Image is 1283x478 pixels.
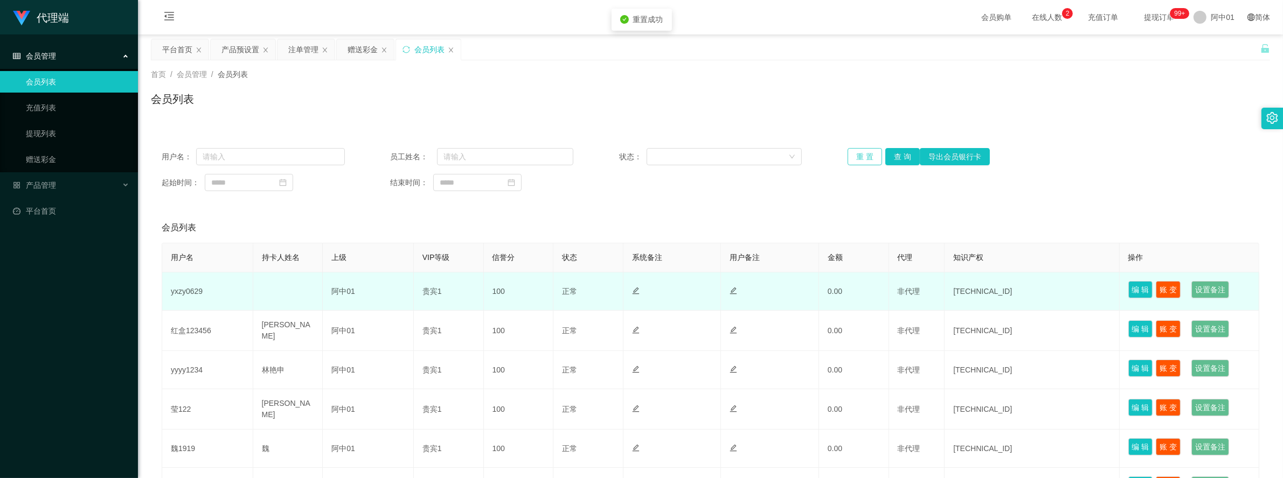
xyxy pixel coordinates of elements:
[819,272,889,311] td: 0.00
[945,311,1119,351] td: [TECHNICAL_ID]
[1128,438,1153,455] button: 编 辑
[1156,360,1181,377] button: 账 变
[1191,320,1229,338] button: 设置备注
[1144,13,1174,22] font: 提现订单
[819,351,889,389] td: 0.00
[253,389,323,430] td: [PERSON_NAME]
[414,430,484,468] td: 贵宾1
[1128,281,1153,298] button: 编 辑
[562,405,577,413] span: 正常
[151,70,166,79] span: 首页
[162,351,253,389] td: yyyy1234
[151,1,188,35] i: 图标： menu-fold
[13,52,20,60] i: 图标： table
[920,148,990,165] button: 导出会员银行卡
[632,365,640,373] i: 图标： 编辑
[508,179,515,186] i: 图标： 日历
[1191,438,1229,455] button: 设置备注
[381,47,387,53] i: 图标： 关闭
[26,123,129,144] a: 提现列表
[1066,8,1070,19] p: 2
[633,15,663,24] span: 重置成功
[151,91,194,107] h1: 会员列表
[619,151,647,163] span: 状态：
[945,389,1119,430] td: [TECHNICAL_ID]
[632,444,640,452] i: 图标： 编辑
[262,253,300,262] span: 持卡人姓名
[828,253,843,262] span: 金额
[484,311,554,351] td: 100
[323,351,414,389] td: 阿中01
[730,365,737,373] i: 图标： 编辑
[945,351,1119,389] td: [TECHNICAL_ID]
[484,351,554,389] td: 100
[632,405,640,412] i: 图标： 编辑
[1128,320,1153,338] button: 编 辑
[620,15,629,24] i: 图标：check-circle
[162,39,192,60] div: 平台首页
[493,253,515,262] span: 信誉分
[162,389,253,430] td: 莹122
[211,70,213,79] span: /
[945,430,1119,468] td: [TECHNICAL_ID]
[632,326,640,334] i: 图标： 编辑
[1156,399,1181,416] button: 账 变
[848,148,882,165] button: 重 置
[1191,281,1229,298] button: 设置备注
[632,253,662,262] span: 系统备注
[819,430,889,468] td: 0.00
[730,326,737,334] i: 图标： 编辑
[414,272,484,311] td: 贵宾1
[1191,360,1229,377] button: 设置备注
[1088,13,1118,22] font: 充值订单
[898,405,920,413] span: 非代理
[170,70,172,79] span: /
[414,389,484,430] td: 贵宾1
[253,430,323,468] td: 魏
[390,177,433,188] span: 结束时间：
[196,47,202,53] i: 图标： 关闭
[898,253,913,262] span: 代理
[196,148,345,165] input: 请输入
[253,351,323,389] td: 林艳申
[562,326,577,335] span: 正常
[26,181,56,189] font: 产品管理
[253,311,323,351] td: [PERSON_NAME]
[162,311,253,351] td: 红盒123456
[898,326,920,335] span: 非代理
[162,151,196,163] span: 用户名：
[562,444,577,453] span: 正常
[221,39,259,60] div: 产品预设置
[26,71,129,93] a: 会员列表
[323,389,414,430] td: 阿中01
[414,351,484,389] td: 贵宾1
[898,444,920,453] span: 非代理
[323,311,414,351] td: 阿中01
[1247,13,1255,21] i: 图标： global
[1128,253,1143,262] span: 操作
[1128,399,1153,416] button: 编 辑
[262,47,269,53] i: 图标： 关闭
[1062,8,1073,19] sup: 2
[1156,320,1181,338] button: 账 变
[288,39,318,60] div: 注单管理
[562,365,577,374] span: 正常
[448,47,454,53] i: 图标： 关闭
[484,389,554,430] td: 100
[819,311,889,351] td: 0.00
[1156,281,1181,298] button: 账 变
[484,430,554,468] td: 100
[162,272,253,311] td: yxzy0629
[953,253,983,262] span: 知识产权
[422,253,450,262] span: VIP等级
[348,39,378,60] div: 赠送彩金
[562,287,577,296] span: 正常
[1156,438,1181,455] button: 账 变
[898,365,920,374] span: 非代理
[13,200,129,222] a: 图标： 仪表板平台首页
[26,97,129,118] a: 充值列表
[730,253,760,262] span: 用户备注
[414,39,445,60] div: 会员列表
[403,46,410,53] i: 图标： 同步
[789,153,795,161] i: 图标： 向下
